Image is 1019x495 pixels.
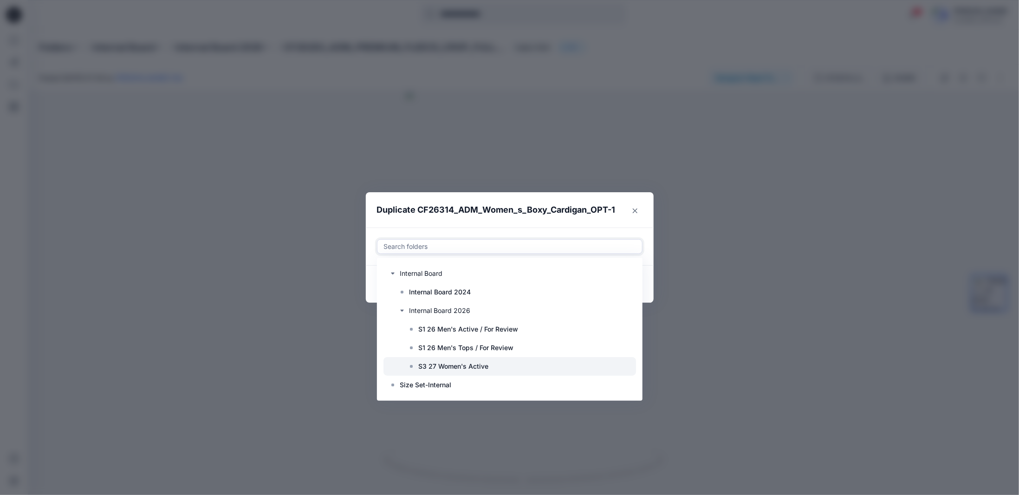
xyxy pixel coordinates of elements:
[419,361,489,372] p: S3 27 Women's Active
[409,287,471,298] p: Internal Board 2024
[419,324,519,335] p: S1 26 Men's Active / For Review
[400,379,452,391] p: Size Set-Internal
[377,203,616,216] p: Duplicate CF26314_ADM_Women_s_Boxy_Cardigan_OPT-1
[419,342,514,353] p: S1 26 Men's Tops / For Review
[628,203,643,218] button: Close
